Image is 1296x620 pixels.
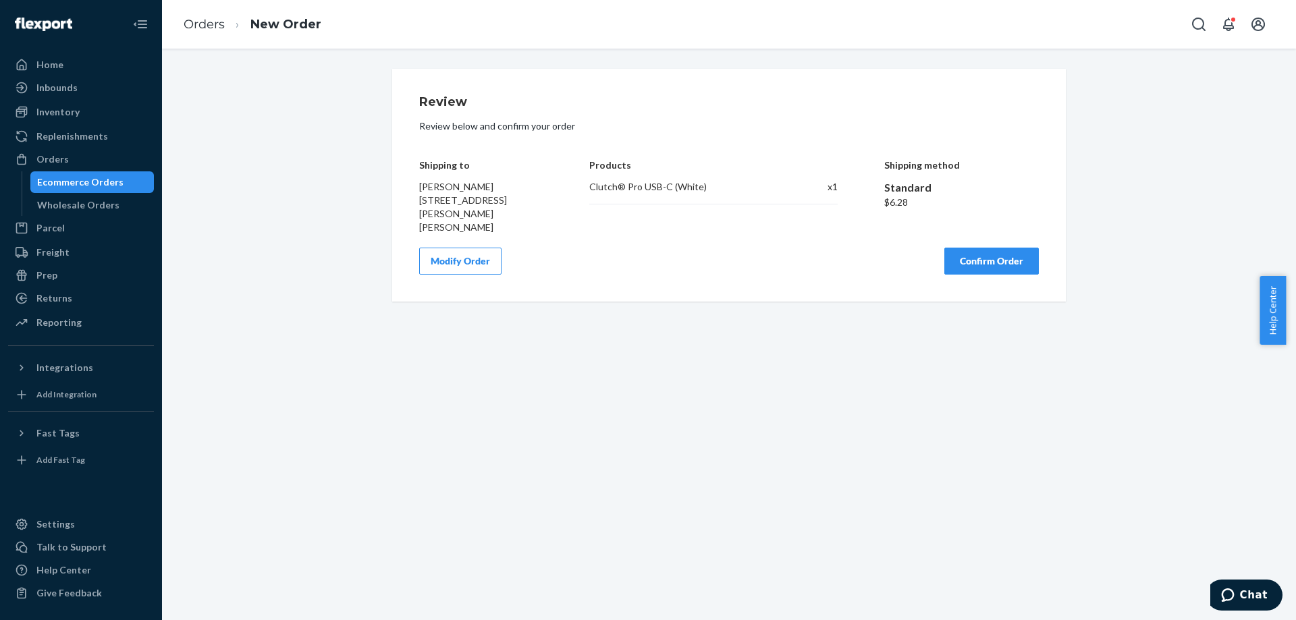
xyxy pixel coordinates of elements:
[36,246,70,259] div: Freight
[8,449,154,471] a: Add Fast Tag
[8,242,154,263] a: Freight
[419,96,1039,109] h1: Review
[36,130,108,143] div: Replenishments
[127,11,154,38] button: Close Navigation
[36,389,97,400] div: Add Integration
[36,58,63,72] div: Home
[589,180,784,194] div: Clutch® Pro USB-C (White)
[184,17,225,32] a: Orders
[36,454,85,466] div: Add Fast Tag
[419,119,1039,133] p: Review below and confirm your order
[8,559,154,581] a: Help Center
[8,264,154,286] a: Prep
[15,18,72,31] img: Flexport logo
[1245,11,1272,38] button: Open account menu
[884,160,1039,170] h4: Shipping method
[8,384,154,405] a: Add Integration
[37,198,119,212] div: Wholesale Orders
[36,221,65,235] div: Parcel
[173,5,332,45] ol: breadcrumbs
[8,101,154,123] a: Inventory
[36,426,80,440] div: Fast Tags
[36,291,72,305] div: Returns
[8,217,154,239] a: Parcel
[419,181,507,233] span: [PERSON_NAME] [STREET_ADDRESS][PERSON_NAME][PERSON_NAME]
[8,513,154,535] a: Settings
[8,536,154,558] button: Talk to Support
[1260,276,1286,345] button: Help Center
[419,248,502,275] button: Modify Order
[884,196,1039,209] div: $6.28
[8,287,154,309] a: Returns
[589,160,837,170] h4: Products
[36,152,69,166] div: Orders
[36,105,80,119] div: Inventory
[36,361,93,374] div: Integrations
[8,148,154,170] a: Orders
[799,180,838,194] div: x 1
[30,171,155,193] a: Ecommerce Orders
[37,175,124,189] div: Ecommerce Orders
[8,357,154,378] button: Integrations
[8,312,154,333] a: Reporting
[1215,11,1242,38] button: Open notifications
[36,316,82,329] div: Reporting
[1185,11,1212,38] button: Open Search Box
[30,194,155,216] a: Wholesale Orders
[8,125,154,147] a: Replenishments
[8,77,154,98] a: Inbounds
[8,422,154,444] button: Fast Tags
[36,586,102,600] div: Give Feedback
[36,269,57,282] div: Prep
[36,517,75,531] div: Settings
[419,160,543,170] h4: Shipping to
[36,540,107,554] div: Talk to Support
[8,582,154,604] button: Give Feedback
[1210,580,1282,613] iframe: Opens a widget where you can chat to one of our agents
[36,81,78,94] div: Inbounds
[250,17,321,32] a: New Order
[944,248,1039,275] button: Confirm Order
[8,54,154,76] a: Home
[884,180,1039,196] div: Standard
[36,563,91,577] div: Help Center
